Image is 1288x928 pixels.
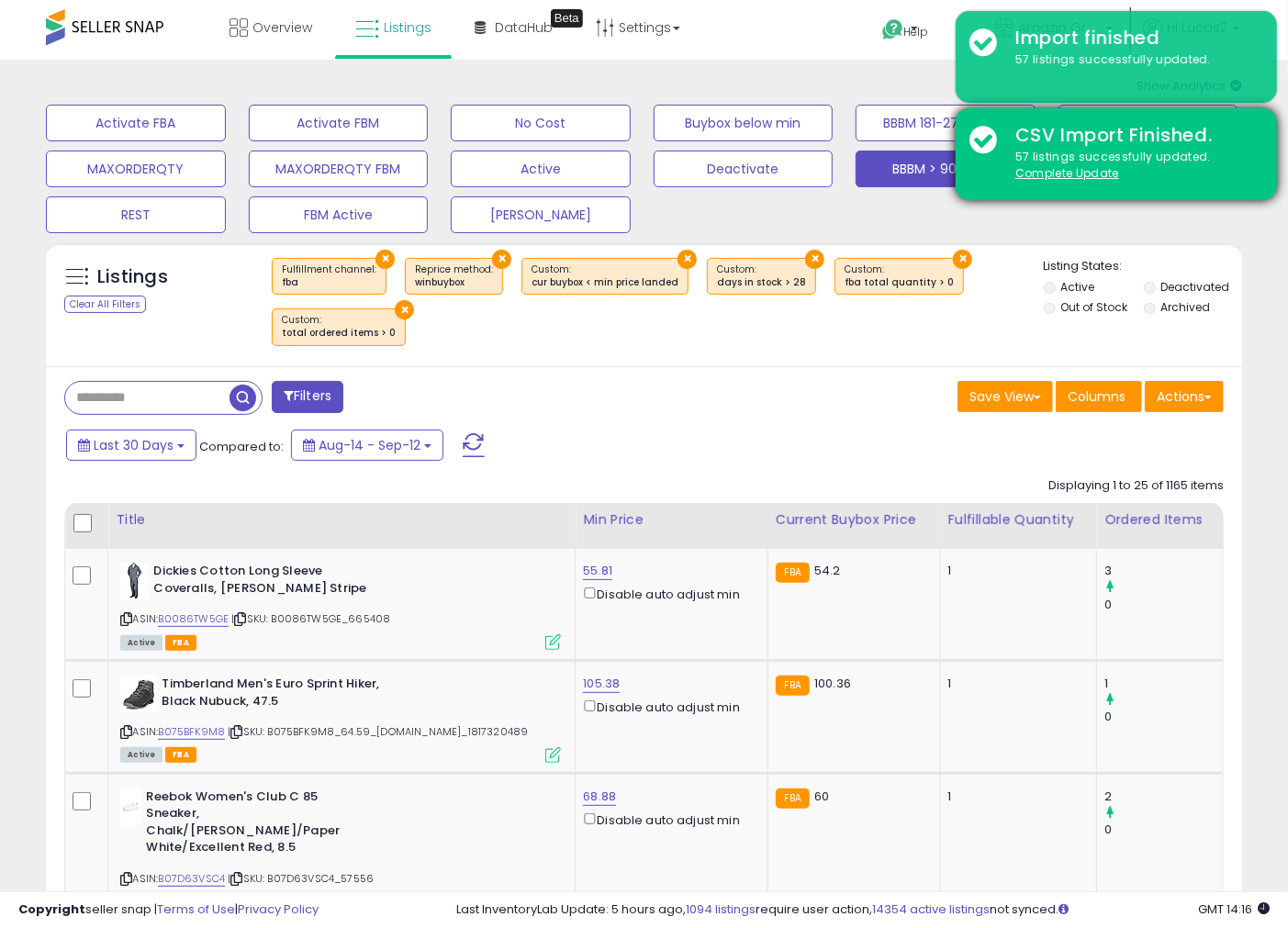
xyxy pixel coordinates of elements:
[845,263,954,290] span: Custom:
[1002,122,1263,149] div: CSV Import Finished.
[1068,387,1126,406] span: Columns
[1002,51,1263,69] div: 57 listings successfully updated.
[583,510,759,530] div: Min Price
[231,611,390,626] span: | SKU: B0086TW5GE_665408
[856,105,1036,141] button: BBBM 181-270 - 50%
[532,263,678,290] span: Custom:
[282,276,376,289] div: fba
[451,196,631,233] button: [PERSON_NAME]
[272,381,343,413] button: Filters
[415,263,493,290] span: Reprice method :
[158,611,229,627] a: B0086TW5GE
[583,584,753,603] div: Disable auto adjust min
[120,747,162,763] span: All listings currently available for purchase on Amazon
[1104,510,1215,530] div: Ordered Items
[1002,149,1263,183] div: 57 listings successfully updated.
[1145,381,1224,412] button: Actions
[249,196,429,233] button: FBM Active
[1048,477,1224,495] div: Displaying 1 to 25 of 1165 items
[1104,676,1223,692] div: 1
[583,562,612,580] a: 55.81
[146,788,369,861] b: Reebok Women's Club C 85 Sneaker, Chalk/[PERSON_NAME]/Paper White/Excellent Red, 8.5
[162,676,385,714] b: Timberland Men's Euro Sprint Hiker, Black Nubuck, 47.5
[845,276,954,289] div: fba total quantity > 0
[1104,788,1223,805] div: 2
[456,901,1270,919] div: Last InventoryLab Update: 5 hours ago, require user action, not synced.
[948,510,1090,530] div: Fulfillable Quantity
[97,264,168,290] h5: Listings
[282,327,396,340] div: total ordered items > 0
[532,276,678,289] div: cur buybox < min price landed
[1104,822,1223,838] div: 0
[1015,165,1119,181] u: Complete Update
[678,250,697,269] button: ×
[717,263,806,290] span: Custom:
[1104,597,1223,613] div: 0
[953,250,972,269] button: ×
[1002,25,1263,51] div: Import finished
[904,24,929,39] span: Help
[291,430,443,461] button: Aug-14 - Sep-12
[717,276,806,289] div: days in stock > 28
[1104,563,1223,579] div: 3
[1160,279,1229,295] label: Deactivated
[1044,258,1242,275] p: Listing States:
[282,263,376,290] span: Fulfillment channel :
[948,788,1083,805] div: 1
[1160,299,1210,315] label: Archived
[18,901,319,919] div: seller snap | |
[958,381,1053,412] button: Save View
[451,151,631,187] button: Active
[153,563,376,601] b: Dickies Cotton Long Sleeve Coveralls, [PERSON_NAME] Stripe
[776,676,810,696] small: FBA
[252,18,312,37] span: Overview
[120,563,561,648] div: ASIN:
[46,105,226,141] button: Activate FBA
[1056,381,1142,412] button: Columns
[583,697,753,716] div: Disable auto adjust min
[948,563,1083,579] div: 1
[116,510,567,530] div: Title
[165,747,196,763] span: FBA
[120,635,162,651] span: All listings currently available for purchase on Amazon
[249,151,429,187] button: MAXORDERQTY FBM
[814,562,841,579] span: 54.2
[495,18,553,37] span: DataHub
[66,430,196,461] button: Last 30 Days
[319,436,420,454] span: Aug-14 - Sep-12
[872,900,990,918] a: 14354 active listings
[583,810,753,829] div: Disable auto adjust min
[120,563,149,599] img: 41DgQ+wPUDL._SL40_.jpg
[948,676,1083,692] div: 1
[238,900,319,918] a: Privacy Policy
[165,635,196,651] span: FBA
[814,675,851,692] span: 100.36
[776,788,810,809] small: FBA
[1198,900,1270,918] span: 2025-10-13 14:16 GMT
[1058,105,1238,141] button: AT>16MAX0SALES - 5%
[451,105,631,141] button: No Cost
[199,438,284,455] span: Compared to:
[814,788,829,805] span: 60
[228,724,528,739] span: | SKU: B075BFK9M8_64.59_[DOMAIN_NAME]_1817320489
[776,563,810,583] small: FBA
[856,151,1036,187] button: BBBM > 90D - 5%
[1060,299,1127,315] label: Out of Stock
[395,300,414,319] button: ×
[583,675,620,693] a: 105.38
[64,296,146,313] div: Clear All Filters
[120,676,157,712] img: 41LVBK5rcfL._SL40_.jpg
[158,871,225,887] a: B07D63VSC4
[46,151,226,187] button: MAXORDERQTY
[282,313,396,341] span: Custom:
[249,105,429,141] button: Activate FBM
[654,151,834,187] button: Deactivate
[94,436,174,454] span: Last 30 Days
[492,250,511,269] button: ×
[654,105,834,141] button: Buybox below min
[18,900,85,918] strong: Copyright
[776,510,933,530] div: Current Buybox Price
[551,9,583,28] div: Tooltip anchor
[583,788,616,806] a: 68.88
[1104,709,1223,725] div: 0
